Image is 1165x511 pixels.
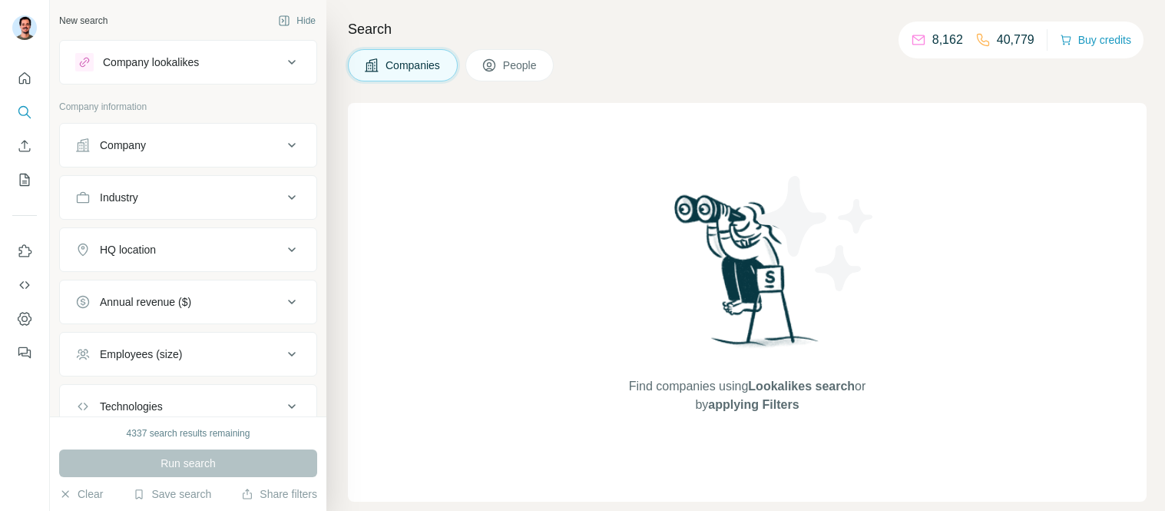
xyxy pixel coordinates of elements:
[100,347,182,362] div: Employees (size)
[267,9,326,32] button: Hide
[503,58,538,73] span: People
[60,336,316,373] button: Employees (size)
[100,138,146,153] div: Company
[60,127,316,164] button: Company
[748,380,855,393] span: Lookalikes search
[100,399,163,414] div: Technologies
[100,294,191,310] div: Annual revenue ($)
[241,486,317,502] button: Share filters
[60,388,316,425] button: Technologies
[1060,29,1131,51] button: Buy credits
[12,339,37,367] button: Feedback
[12,271,37,299] button: Use Surfe API
[100,242,156,257] div: HQ location
[12,237,37,265] button: Use Surfe on LinkedIn
[133,486,211,502] button: Save search
[100,190,138,205] div: Industry
[708,398,799,411] span: applying Filters
[12,98,37,126] button: Search
[12,65,37,92] button: Quick start
[997,31,1034,49] p: 40,779
[386,58,442,73] span: Companies
[103,55,199,70] div: Company lookalikes
[747,164,885,303] img: Surfe Illustration - Stars
[624,377,870,414] span: Find companies using or by
[932,31,963,49] p: 8,162
[60,179,316,216] button: Industry
[59,486,103,502] button: Clear
[12,132,37,160] button: Enrich CSV
[59,14,108,28] div: New search
[60,231,316,268] button: HQ location
[12,166,37,194] button: My lists
[12,305,37,333] button: Dashboard
[348,18,1147,40] h4: Search
[60,44,316,81] button: Company lookalikes
[59,100,317,114] p: Company information
[60,284,316,320] button: Annual revenue ($)
[667,191,827,362] img: Surfe Illustration - Woman searching with binoculars
[127,426,250,440] div: 4337 search results remaining
[12,15,37,40] img: Avatar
